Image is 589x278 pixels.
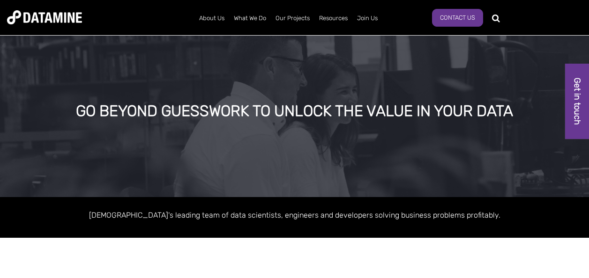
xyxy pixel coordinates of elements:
[271,6,314,30] a: Our Projects
[352,6,382,30] a: Join Us
[314,6,352,30] a: Resources
[71,103,518,120] div: GO BEYOND GUESSWORK TO UNLOCK THE VALUE IN YOUR DATA
[194,6,229,30] a: About Us
[565,64,589,139] a: Get in touch
[7,10,82,24] img: Datamine
[28,209,562,221] p: [DEMOGRAPHIC_DATA]'s leading team of data scientists, engineers and developers solving business p...
[229,6,271,30] a: What We Do
[432,9,483,27] a: Contact Us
